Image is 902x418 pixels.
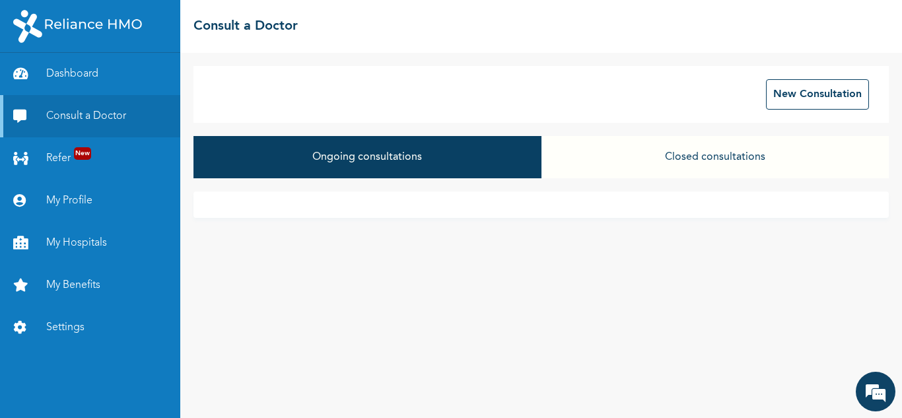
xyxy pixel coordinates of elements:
img: RelianceHMO's Logo [13,10,142,43]
div: FAQs [129,349,252,390]
h2: Consult a Doctor [193,17,298,36]
button: Closed consultations [541,136,889,178]
span: Conversation [7,372,129,382]
button: Ongoing consultations [193,136,541,178]
span: We're online! [77,137,182,271]
textarea: Type your message and hit 'Enter' [7,303,252,349]
button: New Consultation [766,79,869,110]
img: d_794563401_company_1708531726252_794563401 [24,66,53,99]
span: New [74,147,91,160]
div: Chat with us now [69,74,222,91]
div: Minimize live chat window [217,7,248,38]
